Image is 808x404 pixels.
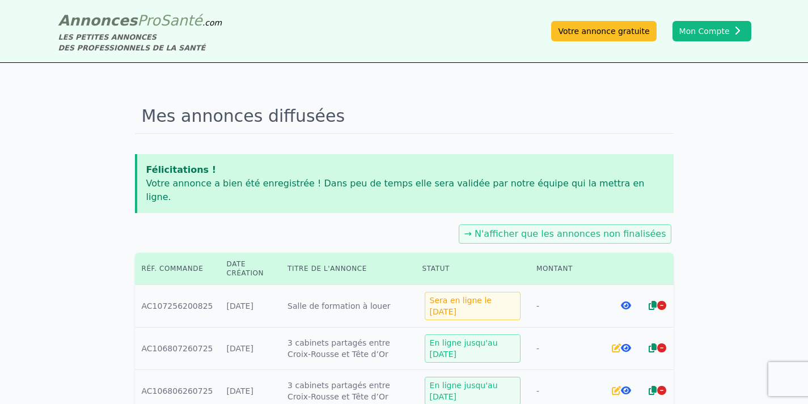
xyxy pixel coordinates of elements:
p: Votre annonce a bien été enregistrée ! Dans peu de temps elle sera validée par notre équipe qui l... [146,177,665,204]
th: Statut [416,253,530,285]
a: Votre annonce gratuite [551,21,656,41]
i: Voir l'annonce [621,386,631,395]
th: Date création [220,253,281,285]
i: Editer l'annonce [612,386,621,395]
th: Titre de l'annonce [281,253,416,285]
i: Voir l'annonce [621,301,631,310]
td: AC106807260725 [135,328,220,370]
p: Félicitations ! [146,163,665,177]
span: Pro [137,12,160,29]
i: Editer l'annonce [612,343,621,352]
i: Dupliquer l'annonce [649,301,657,310]
h1: Mes annonces diffusées [135,99,674,134]
div: Sera en ligne le [DATE] [425,292,521,320]
span: Santé [160,12,202,29]
div: En ligne jusqu'au [DATE] [425,334,521,363]
td: [DATE] [220,285,281,328]
a: AnnoncesProSanté.com [58,12,222,29]
i: Arrêter la diffusion de l'annonce [657,343,666,352]
app-notification-permanent: Félicitations ! [135,154,674,213]
th: Montant [530,253,605,285]
td: Salle de formation à louer [281,285,416,328]
td: - [530,328,605,370]
i: Dupliquer l'annonce [649,386,657,395]
a: → N'afficher que les annonces non finalisées [464,228,666,239]
th: Réf. commande [135,253,220,285]
td: AC107256200825 [135,285,220,328]
i: Dupliquer l'annonce [649,343,657,352]
button: Mon Compte [672,21,751,41]
i: Arrêter la diffusion de l'annonce [657,301,666,310]
div: LES PETITES ANNONCES DES PROFESSIONNELS DE LA SANTÉ [58,32,222,53]
td: 3 cabinets partagés entre Croix-Rousse et Tête d’Or [281,328,416,370]
span: .com [202,18,222,27]
i: Arrêter la diffusion de l'annonce [657,386,666,395]
td: - [530,285,605,328]
td: [DATE] [220,328,281,370]
i: Voir l'annonce [621,343,631,352]
span: Annonces [58,12,138,29]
